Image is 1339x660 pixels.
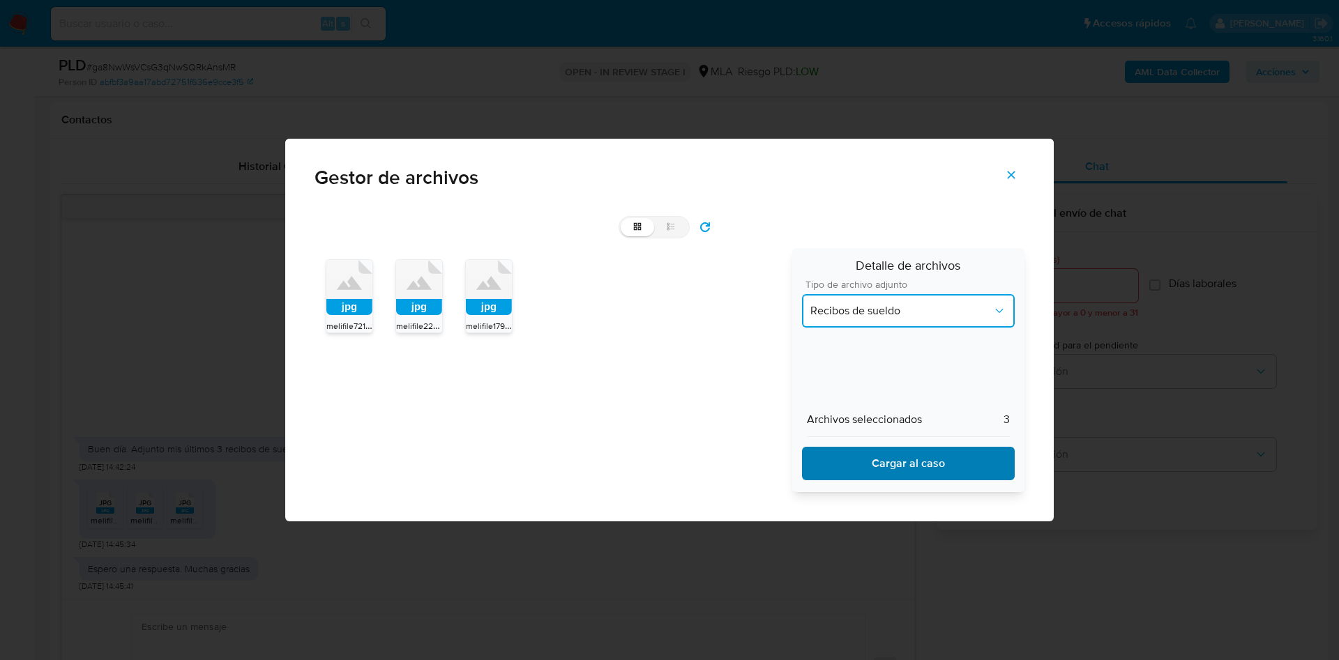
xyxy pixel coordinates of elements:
span: melifile7219087271878917950.jpg [326,319,451,332]
span: Cargar al caso [820,448,997,479]
button: Descargar [802,447,1015,480]
span: Recibos de sueldo [810,304,992,318]
div: jpgmelifile2230192453333630319.jpg [395,259,443,333]
span: melifile2230192453333630319.jpg [396,319,526,332]
div: jpgmelifile7219087271878917950.jpg [326,259,373,333]
span: Tipo de archivo adjunto [805,279,1018,289]
span: Detalle de archivos [802,258,1015,279]
button: refresh [690,216,720,238]
span: Archivos seleccionados [807,413,922,427]
div: jpgmelifile179400159171788133.jpg [465,259,513,333]
span: melifile179400159171788133.jpg [466,319,582,332]
button: Cerrar [987,158,1036,192]
span: Gestor de archivos [315,168,1024,187]
button: document types [802,294,1015,328]
span: 3 [1004,413,1010,427]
